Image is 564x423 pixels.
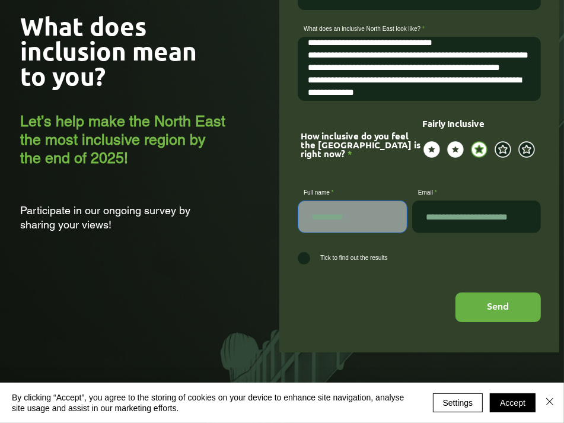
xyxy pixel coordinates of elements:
span: By clicking “Accept”, you agree to the storing of cookies on your device to enhance site navigati... [12,392,415,414]
label: Email [412,190,541,196]
label: Full name [298,190,407,196]
div: How inclusive do you feel the [GEOGRAPHIC_DATA] is right now? [301,132,422,158]
span: Tick to find out the results [320,255,388,261]
span: Send [487,300,509,313]
span: Fairly Inclusive [422,117,536,131]
span: Participate in our ongoing survey by sharing your views! [20,204,190,231]
button: Settings [433,393,483,412]
label: What does an inclusive North East look like? [298,26,541,32]
img: Close [543,395,557,409]
span: What does inclusion mean to you? [20,10,197,91]
button: Send [455,292,541,322]
button: Close [543,392,557,414]
span: Let’s help make the North East the most inclusive region by the end of 2025! [20,113,225,167]
button: Accept [490,393,536,412]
